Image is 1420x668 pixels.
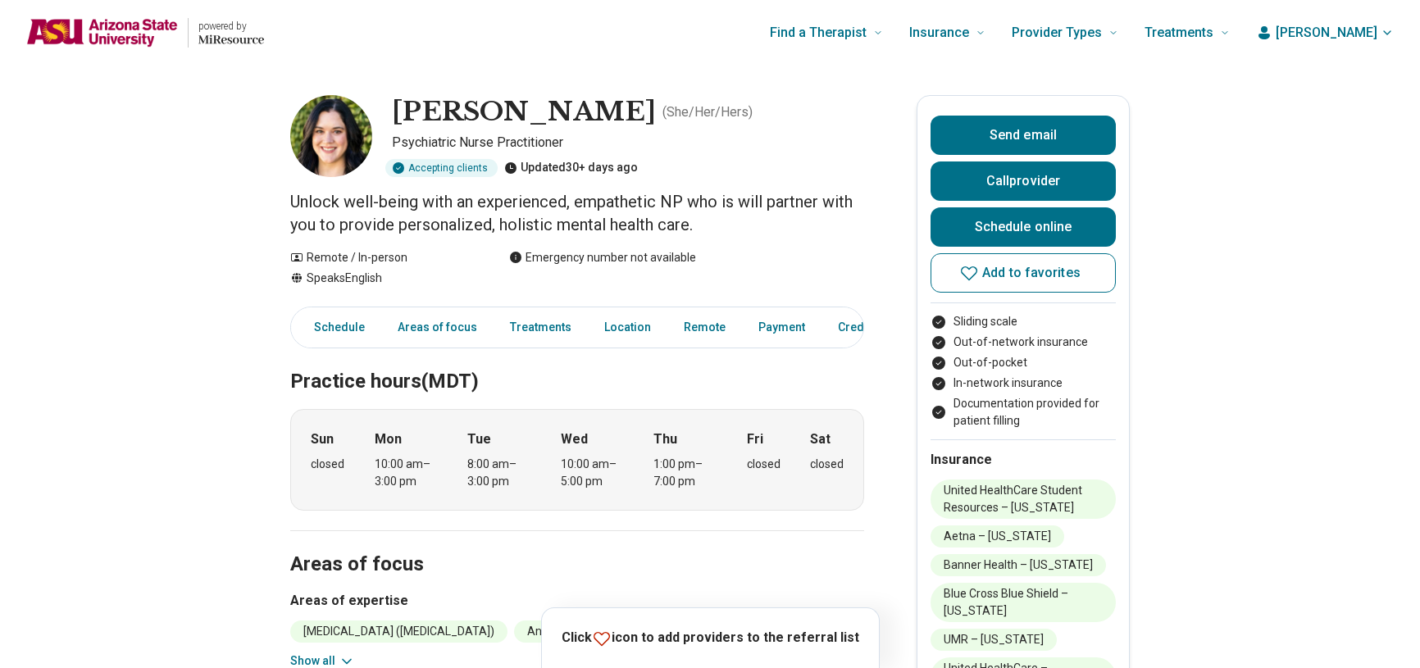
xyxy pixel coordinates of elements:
a: Treatments [500,311,581,344]
strong: Mon [375,429,402,449]
a: Schedule [294,311,375,344]
button: Callprovider [931,161,1116,201]
ul: Payment options [931,313,1116,429]
span: [PERSON_NAME] [1276,23,1377,43]
p: powered by [198,20,264,33]
strong: Tue [467,429,491,449]
strong: Sat [810,429,831,449]
a: Areas of focus [388,311,487,344]
button: [PERSON_NAME] [1256,23,1394,43]
div: Speaks English [290,270,476,287]
li: UMR – [US_STATE] [931,629,1057,651]
a: Schedule online [931,207,1116,247]
li: Sliding scale [931,313,1116,330]
p: Psychiatric Nurse Practitioner [392,133,864,152]
a: Credentials [828,311,910,344]
li: Out-of-network insurance [931,334,1116,351]
strong: Wed [561,429,588,449]
li: Out-of-pocket [931,354,1116,371]
strong: Fri [747,429,763,449]
a: Remote [674,311,735,344]
h1: [PERSON_NAME] [392,95,656,130]
img: Andrea Stults, Psychiatric Nurse Practitioner [290,95,372,177]
h2: Areas of focus [290,511,864,579]
button: Add to favorites [931,253,1116,293]
a: Payment [749,311,815,344]
span: Treatments [1145,21,1213,44]
strong: Thu [653,429,677,449]
p: ( She/Her/Hers ) [662,102,753,122]
div: 1:00 pm – 7:00 pm [653,456,717,490]
span: Add to favorites [982,266,1081,279]
button: Send email [931,116,1116,155]
a: Home page [26,7,264,59]
li: Blue Cross Blue Shield – [US_STATE] [931,583,1116,622]
span: Find a Therapist [770,21,867,44]
div: closed [311,456,344,473]
h3: Areas of expertise [290,591,864,611]
div: When does the program meet? [290,409,864,511]
li: United HealthCare Student Resources – [US_STATE] [931,479,1116,519]
span: Insurance [909,21,969,44]
div: closed [810,456,844,473]
li: Banner Health – [US_STATE] [931,554,1106,576]
span: Provider Types [1012,21,1102,44]
h2: Practice hours (MDT) [290,329,864,396]
div: 10:00 am – 5:00 pm [561,456,624,490]
div: 8:00 am – 3:00 pm [467,456,530,490]
li: Documentation provided for patient filling [931,395,1116,429]
div: Accepting clients [385,159,498,177]
li: Aetna – [US_STATE] [931,525,1064,548]
div: Emergency number not available [509,249,696,266]
div: Updated 30+ days ago [504,159,638,177]
p: Click icon to add providers to the referral list [562,628,859,648]
li: [MEDICAL_DATA] ([MEDICAL_DATA]) [290,620,507,643]
div: closed [747,456,781,473]
div: Remote / In-person [290,249,476,266]
h2: Insurance [931,450,1116,470]
li: In-network insurance [931,375,1116,392]
p: Unlock well-being with an experienced, empathetic NP who is will partner with you to provide pers... [290,190,864,236]
strong: Sun [311,429,334,449]
div: 10:00 am – 3:00 pm [375,456,438,490]
li: Anxiety [514,620,580,643]
a: Location [594,311,661,344]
